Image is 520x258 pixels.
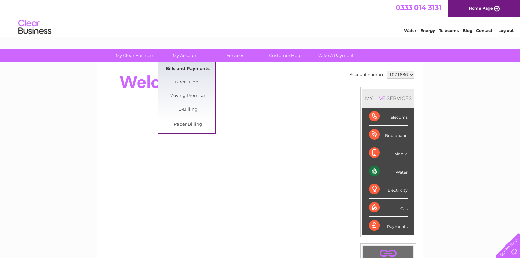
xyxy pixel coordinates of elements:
[105,4,416,32] div: Clear Business is a trading name of Verastar Limited (registered in [GEOGRAPHIC_DATA] No. 3667643...
[161,118,215,131] a: Paper Billing
[161,76,215,89] a: Direct Debit
[348,69,385,80] td: Account number
[158,49,212,62] a: My Account
[369,199,408,217] div: Gas
[369,108,408,126] div: Telecoms
[161,89,215,103] a: Moving Premises
[404,28,416,33] a: Water
[420,28,435,33] a: Energy
[108,49,162,62] a: My Clear Business
[476,28,492,33] a: Contact
[369,126,408,144] div: Broadband
[498,28,514,33] a: Log out
[258,49,313,62] a: Customer Help
[161,62,215,76] a: Bills and Payments
[439,28,459,33] a: Telecoms
[161,103,215,116] a: E-Billing
[463,28,472,33] a: Blog
[369,217,408,235] div: Payments
[308,49,363,62] a: Make A Payment
[373,95,387,101] div: LIVE
[396,3,441,12] a: 0333 014 3131
[362,89,414,108] div: MY SERVICES
[369,144,408,162] div: Mobile
[369,162,408,180] div: Water
[18,17,52,37] img: logo.png
[369,180,408,199] div: Electricity
[208,49,262,62] a: Services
